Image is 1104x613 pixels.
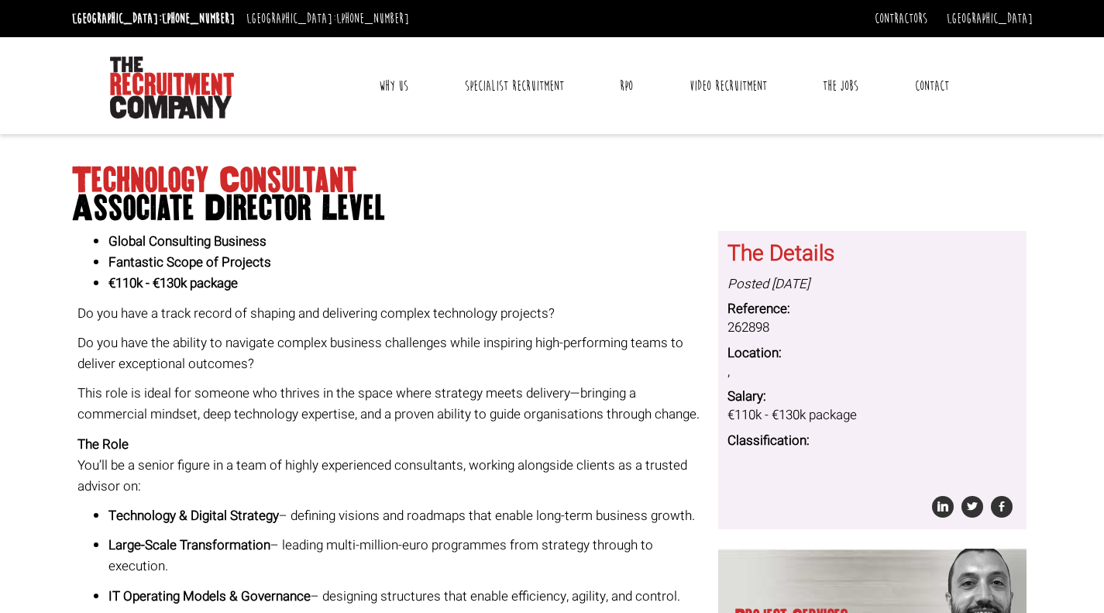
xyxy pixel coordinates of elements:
strong: Fantastic Scope of Projects [108,253,271,272]
dd: €110k - €130k package [727,406,1017,425]
p: Do you have a track record of shaping and delivering complex technology projects? [77,303,707,324]
a: The Jobs [811,67,870,105]
span: Associate Director Level [72,195,1033,222]
strong: €110k - €130k package [108,274,238,293]
strong: IT Operating Models & Governance [108,587,311,606]
h1: Technology Consultant [72,167,1033,222]
dt: Classification: [727,432,1017,450]
li: [GEOGRAPHIC_DATA]: [68,6,239,31]
li: [GEOGRAPHIC_DATA]: [242,6,413,31]
p: Do you have the ability to navigate complex business challenges while inspiring high-performing t... [77,332,707,374]
a: [PHONE_NUMBER] [162,10,235,27]
strong: The Role [77,435,129,454]
a: Contractors [875,10,927,27]
strong: Technology & Digital Strategy [108,506,279,525]
dt: Salary: [727,387,1017,406]
a: Specialist Recruitment [453,67,576,105]
dd: 262898 [727,319,1017,337]
a: Video Recruitment [678,67,779,105]
img: The Recruitment Company [110,57,234,119]
p: This role is ideal for someone who thrives in the space where strategy meets delivery—bringing a ... [77,383,707,425]
p: – designing structures that enable efficiency, agility, and control. [108,586,707,607]
dt: Reference: [727,300,1017,319]
dd: , [727,363,1017,381]
a: [PHONE_NUMBER] [336,10,409,27]
a: Contact [903,67,961,105]
i: Posted [DATE] [727,274,810,294]
a: Why Us [367,67,420,105]
a: RPO [608,67,645,105]
p: You’ll be a senior figure in a team of highly experienced consultants, working alongside clients ... [77,434,707,498]
a: [GEOGRAPHIC_DATA] [947,10,1033,27]
strong: Large-Scale Transformation [108,536,270,555]
dt: Location: [727,344,1017,363]
h3: The Details [727,243,1017,267]
p: – leading multi-million-euro programmes from strategy through to execution. [108,535,707,577]
strong: Global Consulting Business [108,232,267,251]
p: – defining visions and roadmaps that enable long-term business growth. [108,505,707,526]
